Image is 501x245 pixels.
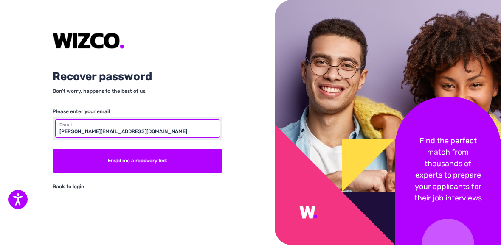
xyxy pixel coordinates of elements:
[275,97,501,245] img: sidebar.f94f5664.png
[53,149,222,173] button: Email me a recovery link
[53,106,222,117] p: Please enter your email
[411,135,485,204] p: Find the perfect match from thousands of experts to prepare your applicants for their job interviews
[53,70,222,84] h2: Recover password
[53,182,84,191] a: Back to login
[53,86,222,96] h4: Don’t worry, happens to the best of us.
[53,33,125,49] img: IauMAAAAASUVORK5CYII=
